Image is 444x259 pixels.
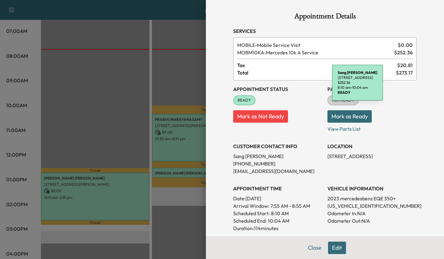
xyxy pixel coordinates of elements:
[233,195,322,202] p: Date: [DATE]
[234,97,255,103] span: READY
[397,61,413,69] span: $ 20.81
[338,70,377,75] b: Sang [PERSON_NAME]
[237,49,392,56] span: Mercedes 10k A Service
[327,143,417,150] h3: LOCATION
[237,41,395,49] span: Mobile Service Visit
[271,210,289,217] p: 8:10 AM
[233,27,417,35] h3: Services
[394,49,413,56] span: $ 252.36
[327,185,417,192] h3: VEHICLE INFORMATION
[327,85,417,93] h3: Parts Status
[338,85,377,90] p: 8:10 am - 10:04 am
[233,225,322,232] p: Duration: 114 minutes
[327,210,417,217] p: Odometer In: N/A
[233,202,322,210] p: Arrival Window:
[233,110,288,123] button: Mark as Not Ready
[233,152,322,160] p: Sang [PERSON_NAME]
[338,80,377,85] p: $ 252.36
[237,69,396,76] span: Total
[270,202,310,210] span: 7:55 AM - 8:55 AM
[233,12,417,22] h1: Appointment Details
[327,110,372,123] button: Mark as Ready
[338,90,350,95] b: READY
[327,217,417,225] p: Odometer Out: N/A
[328,97,358,103] span: NOT READY
[396,69,413,76] span: $ 273.17
[327,123,417,133] p: View Parts List
[328,242,346,254] button: Edit
[398,41,413,49] span: $ 0.00
[268,217,289,225] p: 10:04 AM
[233,160,322,167] p: [PHONE_NUMBER]
[327,195,417,202] p: 2023 mercedesbenz EQE 350+
[338,75,377,80] p: [STREET_ADDRESS]
[304,242,326,254] button: Close
[233,143,322,150] h3: CUSTOMER CONTACT INFO
[237,61,397,69] span: Tax
[233,167,322,175] p: [EMAIL_ADDRESS][DOMAIN_NAME]
[233,85,322,93] h3: Appointment Status
[233,217,267,225] p: Scheduled End:
[233,185,322,192] h3: APPOINTMENT TIME
[327,152,417,160] p: [STREET_ADDRESS]
[233,210,270,217] p: Scheduled Start:
[327,202,417,210] p: [US_VEHICLE_IDENTIFICATION_NUMBER]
